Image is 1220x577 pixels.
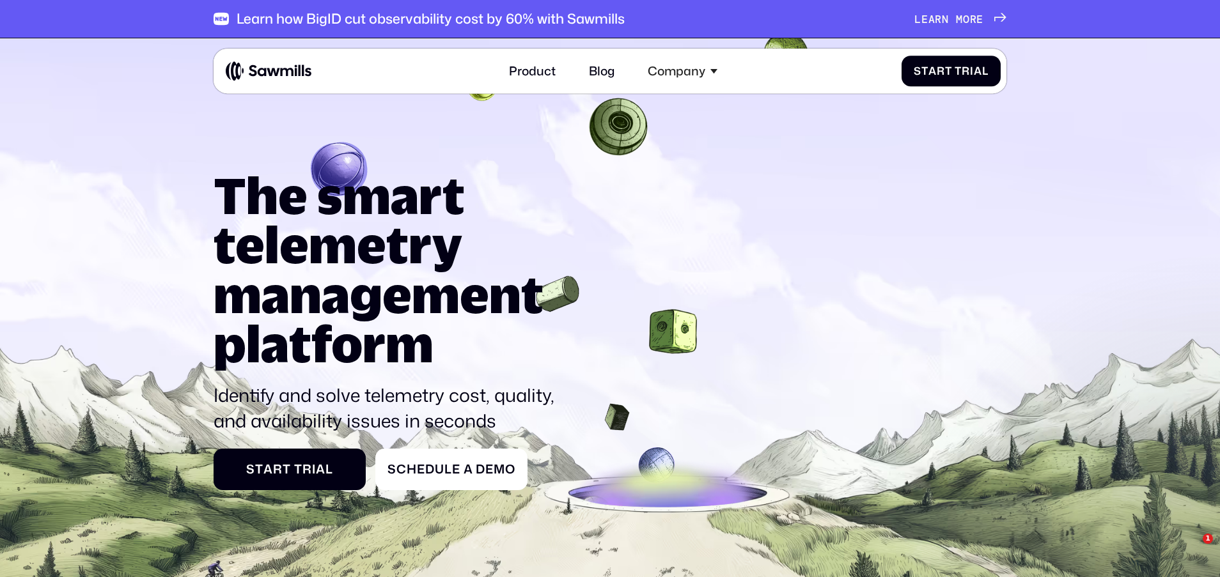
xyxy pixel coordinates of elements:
[302,462,312,477] span: r
[494,462,505,477] span: m
[963,13,970,26] span: o
[214,382,567,433] p: Identify and solve telemetry cost, quality, and availability issues in seconds
[902,56,1000,87] a: StartTrial
[255,462,263,477] span: t
[316,462,325,477] span: a
[435,462,444,477] span: u
[425,462,435,477] span: d
[505,462,515,477] span: o
[928,65,937,77] span: a
[444,462,452,477] span: l
[974,65,982,77] span: a
[928,13,935,26] span: a
[914,13,1006,26] a: Learnmore
[325,462,333,477] span: l
[214,171,567,368] h1: The smart telemetry management platform
[921,65,928,77] span: t
[648,64,705,79] div: Company
[970,65,974,77] span: i
[962,65,970,77] span: r
[976,13,983,26] span: e
[580,54,624,87] a: Blog
[396,462,407,477] span: c
[914,13,921,26] span: L
[417,462,425,477] span: e
[639,54,726,87] div: Company
[485,462,494,477] span: e
[312,462,316,477] span: i
[237,11,625,27] div: Learn how BigID cut observability cost by 60% with Sawmills
[937,65,945,77] span: r
[407,462,417,477] span: h
[955,65,962,77] span: T
[246,462,255,477] span: S
[935,13,942,26] span: r
[499,54,565,87] a: Product
[982,65,989,77] span: l
[970,13,977,26] span: r
[283,462,291,477] span: t
[942,13,949,26] span: n
[263,462,273,477] span: a
[956,13,963,26] span: m
[464,462,473,477] span: a
[945,65,952,77] span: t
[294,462,302,477] span: T
[921,13,928,26] span: e
[1203,534,1213,544] span: 1
[214,449,366,491] a: StartTrial
[452,462,460,477] span: e
[387,462,396,477] span: S
[914,65,921,77] span: S
[1177,534,1207,564] iframe: Intercom live chat
[476,462,485,477] span: D
[375,449,528,491] a: ScheduleaDemo
[273,462,283,477] span: r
